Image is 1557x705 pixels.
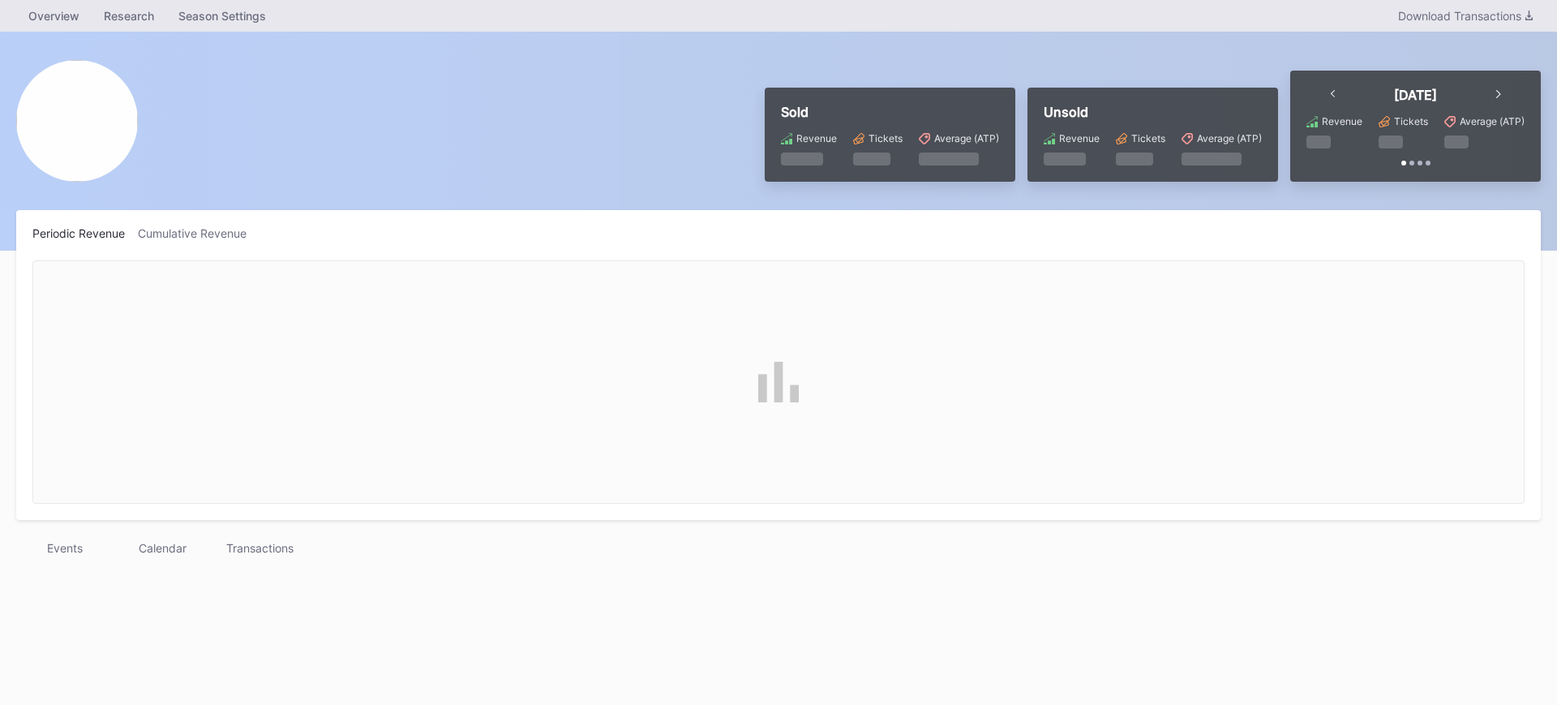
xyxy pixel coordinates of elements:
div: Average (ATP) [1197,132,1262,144]
div: Average (ATP) [934,132,999,144]
div: Calendar [114,536,211,560]
div: Revenue [796,132,837,144]
div: Events [16,536,114,560]
div: Download Transactions [1398,9,1533,23]
div: Tickets [1394,115,1428,127]
div: Cumulative Revenue [138,226,259,240]
div: Transactions [211,536,308,560]
div: Unsold [1044,104,1262,120]
div: Sold [781,104,999,120]
a: Overview [16,4,92,28]
button: Download Transactions [1390,5,1541,27]
div: Tickets [1131,132,1165,144]
a: Season Settings [166,4,278,28]
div: Average (ATP) [1460,115,1525,127]
div: Revenue [1059,132,1100,144]
div: Revenue [1322,115,1362,127]
div: [DATE] [1394,87,1437,103]
a: Research [92,4,166,28]
div: Periodic Revenue [32,226,138,240]
div: Tickets [869,132,903,144]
